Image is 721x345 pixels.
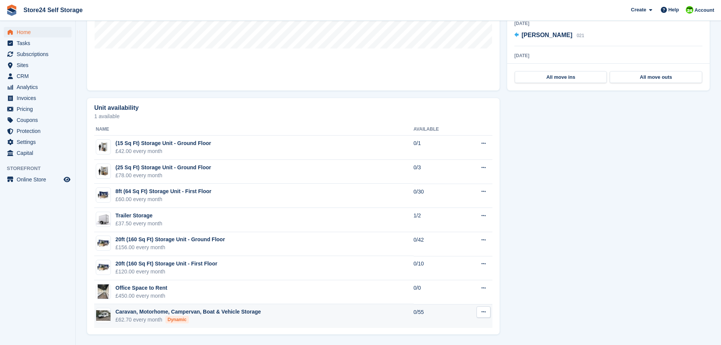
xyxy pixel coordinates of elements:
[98,284,109,299] img: Container%20Office%20Pic.jpg
[4,137,72,147] a: menu
[17,93,62,103] span: Invoices
[522,32,572,38] span: [PERSON_NAME]
[4,148,72,158] a: menu
[414,123,462,136] th: Available
[115,268,217,276] div: £120.00 every month
[414,304,462,328] td: 0/55
[115,172,211,180] div: £78.00 every month
[115,195,212,203] div: £60.00 every month
[17,49,62,59] span: Subscriptions
[414,232,462,256] td: 0/42
[686,6,693,14] img: Robert Sears
[695,6,714,14] span: Account
[4,93,72,103] a: menu
[115,164,211,172] div: (25 Sq Ft) Storage Unit - Ground Floor
[17,71,62,81] span: CRM
[4,27,72,37] a: menu
[4,115,72,125] a: menu
[17,126,62,136] span: Protection
[17,38,62,48] span: Tasks
[6,5,17,16] img: stora-icon-8386f47178a22dfd0bd8f6a31ec36ba5ce8667c1dd55bd0f319d3a0aa187defe.svg
[96,165,111,176] img: 25-sqft-unit.jpg
[115,308,261,316] div: Caravan, Motorhome, Campervan, Boat & Vehicle Storage
[414,160,462,184] td: 0/3
[115,220,162,228] div: £37.50 every month
[96,214,111,225] img: Small%20Trailer.png
[577,33,584,38] span: 021
[17,82,62,92] span: Analytics
[115,244,225,251] div: £156.00 every month
[414,184,462,208] td: 0/30
[94,114,492,119] p: 1 available
[115,212,162,220] div: Trailer Storage
[96,262,111,273] img: 20-ft-container.jpg
[4,49,72,59] a: menu
[115,139,211,147] div: (15 Sq Ft) Storage Unit - Ground Floor
[17,104,62,114] span: Pricing
[17,148,62,158] span: Capital
[62,175,72,184] a: Preview store
[610,71,702,83] a: All move outs
[17,27,62,37] span: Home
[17,174,62,185] span: Online Store
[96,142,111,153] img: 15-sqft-unit.jpg
[4,82,72,92] a: menu
[115,187,212,195] div: 8ft (64 Sq Ft) Storage Unit - First Floor
[631,6,646,14] span: Create
[96,238,111,249] img: 20-ft-container%20(16).jpg
[4,126,72,136] a: menu
[115,316,261,324] div: £62.70 every month
[414,136,462,160] td: 0/1
[165,316,189,323] div: Dynamic
[17,137,62,147] span: Settings
[115,284,167,292] div: Office Space to Rent
[17,115,62,125] span: Coupons
[414,208,462,232] td: 1/2
[115,260,217,268] div: 20ft (160 Sq Ft) Storage Unit - First Floor
[20,4,86,16] a: Store24 Self Storage
[115,236,225,244] div: 20ft (160 Sq Ft) Storage Unit - Ground Floor
[115,147,211,155] div: £42.00 every month
[7,165,75,172] span: Storefront
[4,104,72,114] a: menu
[515,71,607,83] a: All move ins
[4,60,72,70] a: menu
[4,38,72,48] a: menu
[17,60,62,70] span: Sites
[4,174,72,185] a: menu
[514,52,702,59] div: [DATE]
[414,280,462,304] td: 0/0
[96,310,111,321] img: IMG_5572.jpeg
[668,6,679,14] span: Help
[96,190,111,201] img: 8ft%20container%20Image.jpg
[514,20,702,27] div: [DATE]
[514,31,584,41] a: [PERSON_NAME] 021
[4,71,72,81] a: menu
[414,256,462,280] td: 0/10
[94,123,414,136] th: Name
[94,105,139,111] h2: Unit availability
[115,292,167,300] div: £450.00 every month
